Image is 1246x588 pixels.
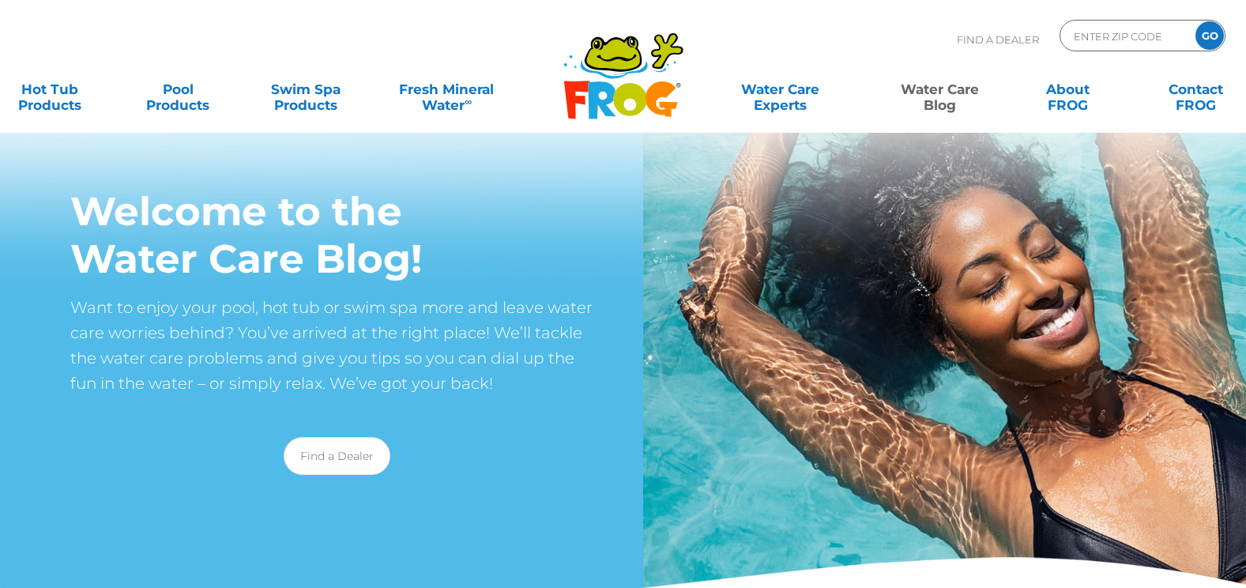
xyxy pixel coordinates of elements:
a: Water CareBlog [890,73,989,105]
a: AboutFROG [1018,73,1118,105]
sup: ∞ [465,96,472,107]
a: Water CareExperts [699,73,861,105]
a: Swim SpaProducts [256,73,356,105]
a: ContactFROG [1146,73,1246,105]
input: GO [1195,21,1224,50]
a: Find a Dealer [284,437,390,475]
p: Find A Dealer [957,20,1039,59]
p: Want to enjoy your pool, hot tub or swim spa more and leave water care worries behind? You’ve arr... [70,295,604,396]
input: Zip Code Form [1072,24,1179,47]
a: Fresh MineralWater∞ [385,73,510,105]
a: PoolProducts [128,73,228,105]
